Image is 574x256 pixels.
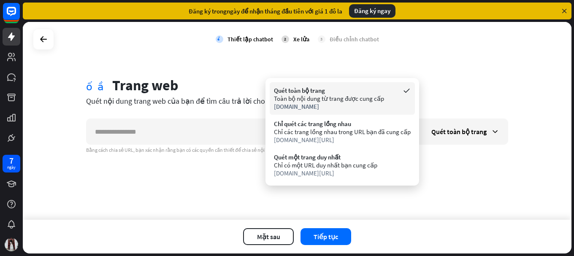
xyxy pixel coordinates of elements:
a: 7 ngày [3,155,20,172]
font: 2 [284,36,286,42]
font: Chỉ các trang lồng nhau trong URL bạn đã cung cấp [274,128,411,136]
font: Mặt sau [257,232,280,241]
font: Đăng ký trong [189,7,227,15]
font: Chỉ có một URL duy nhất bạn cung cấp [274,161,377,169]
font: Trang web [112,76,178,94]
font: [DOMAIN_NAME] [274,102,319,110]
font: ngày [7,164,16,170]
font: 7 [9,155,14,166]
font: 3 [320,36,322,42]
font: Chỉ quét các trang lồng nhau [274,120,351,128]
font: Tiếp tục [314,232,338,241]
font: [DOMAIN_NAME][URL] [274,169,334,177]
button: Tiếp tục [301,228,351,245]
font: Toàn bộ nội dung từ trang được cung cấp [274,94,384,102]
font: khối cầu [86,81,104,91]
font: kiểm tra [217,37,221,41]
font: Quét toàn bộ trang [431,127,487,136]
font: Xe lửa [293,35,309,43]
font: Thiết lập chatbot [227,35,273,43]
button: Mặt sau [243,228,294,245]
font: Quét một trang duy nhất [274,153,341,161]
font: Quét nội dung trang web của bạn để tìm câu trả lời cho câu hỏi của khách hàng. [86,96,344,106]
font: ngày để nhận tháng đầu tiên với giá 1 đô la [227,7,342,15]
button: Mở tiện ích trò chuyện LiveChat [7,3,32,29]
font: Điều chỉnh chatbot [330,35,379,43]
font: Bằng cách chia sẻ URL, bạn xác nhận rằng bạn có các quyền cần thiết để chia sẻ nội dung của URL đó. [86,147,303,153]
font: Quét toàn bộ trang [274,86,325,94]
font: Đăng ký ngay [354,7,390,15]
font: [DOMAIN_NAME][URL] [274,136,334,144]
